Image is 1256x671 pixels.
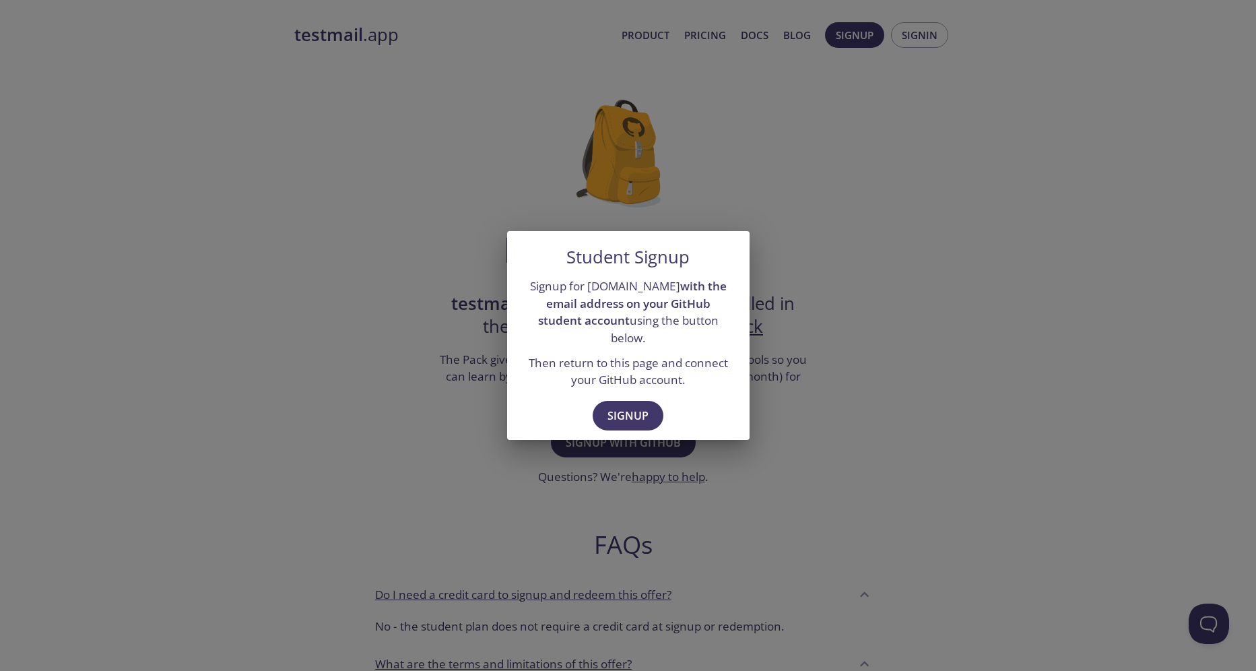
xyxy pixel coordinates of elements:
p: Signup for [DOMAIN_NAME] using the button below. [523,278,733,347]
h5: Student Signup [566,247,690,267]
span: Signup [607,406,649,425]
p: Then return to this page and connect your GitHub account. [523,354,733,389]
strong: with the email address on your GitHub student account [538,278,727,328]
button: Signup [593,401,663,430]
